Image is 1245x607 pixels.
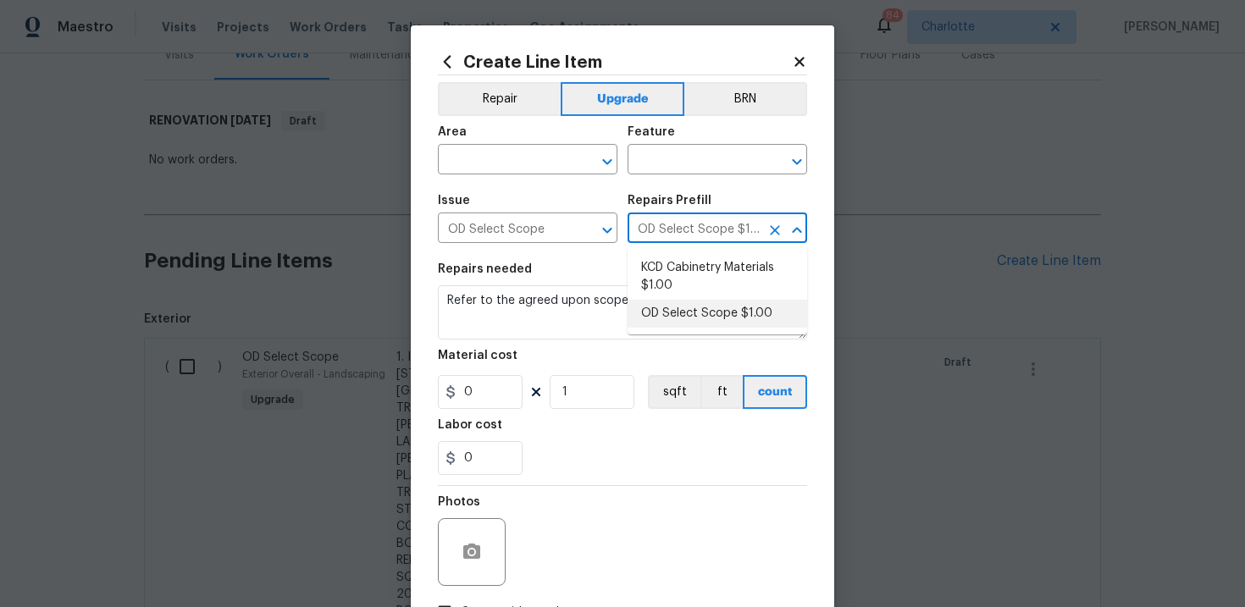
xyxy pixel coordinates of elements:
h5: Issue [438,195,470,207]
button: Repair [438,82,561,116]
li: KCD Cabinetry Materials $1.00 [628,254,807,300]
button: Open [785,150,809,174]
h5: Area [438,126,467,138]
h5: Feature [628,126,675,138]
button: Clear [763,218,787,242]
h5: Repairs Prefill [628,195,711,207]
h2: Create Line Item [438,52,792,71]
button: Open [595,150,619,174]
button: BRN [684,82,807,116]
h5: Material cost [438,350,517,361]
button: ft [700,375,743,409]
button: sqft [648,375,700,409]
button: count [743,375,807,409]
button: Open [595,218,619,242]
button: Close [785,218,809,242]
h5: Labor cost [438,419,502,431]
h5: Repairs needed [438,263,532,275]
button: Upgrade [561,82,685,116]
h5: Photos [438,496,480,508]
li: OD Select Scope $1.00 [628,300,807,328]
